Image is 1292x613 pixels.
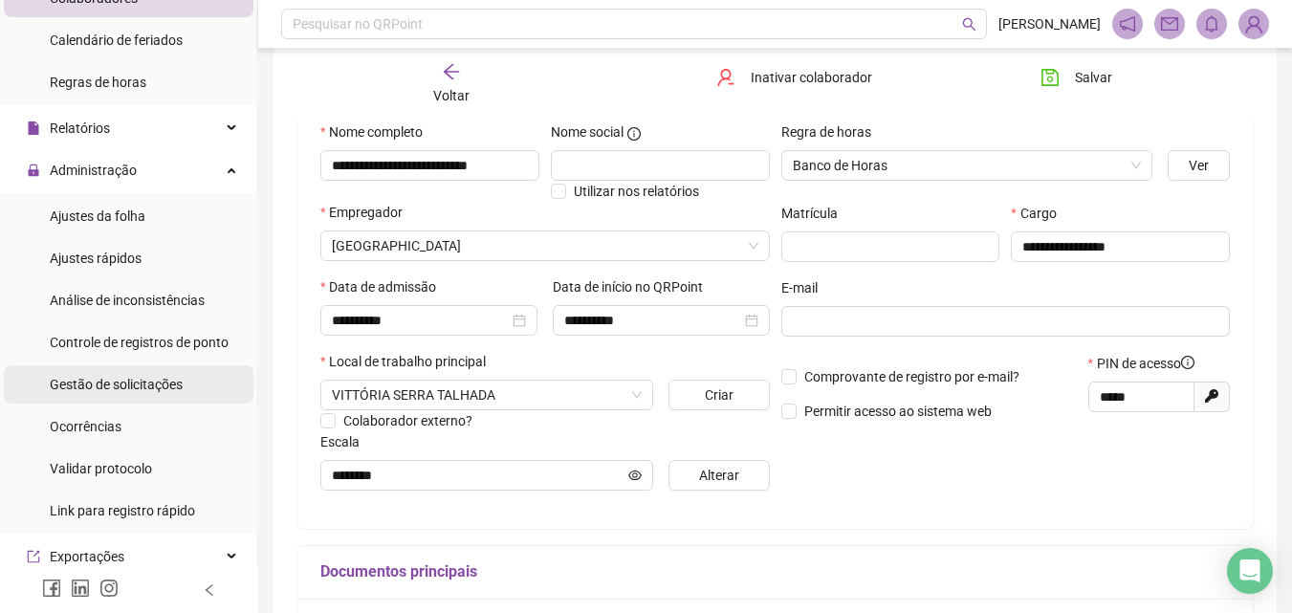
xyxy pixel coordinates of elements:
span: mail [1161,15,1178,33]
label: Regra de horas [781,121,884,142]
span: Exportações [50,549,124,564]
span: Controle de registros de ponto [50,335,229,350]
span: Voltar [433,88,470,103]
span: Inativar colaborador [751,67,872,88]
label: Cargo [1011,203,1068,224]
span: notification [1119,15,1136,33]
span: Regras de horas [50,75,146,90]
span: RUA ENOCK INÁCIO DE OLIVEIRA, 902 NOSSA SENHORA DA PENHA SERRA TALHADA PERNAMBUCO [332,381,642,409]
span: Colaborador externo? [343,413,472,428]
span: file [27,121,40,135]
span: Ver [1189,155,1209,176]
img: 75405 [1239,10,1268,38]
span: instagram [99,579,119,598]
span: save [1040,68,1060,87]
span: Banco de Horas [793,151,1142,180]
span: [PERSON_NAME] [998,13,1101,34]
span: export [27,550,40,563]
button: Criar [668,380,769,410]
label: Matrícula [781,203,850,224]
div: Open Intercom Messenger [1227,548,1273,594]
span: linkedin [71,579,90,598]
span: Link para registro rápido [50,503,195,518]
span: facebook [42,579,61,598]
span: Alterar [699,465,739,486]
span: Ajustes da folha [50,208,145,224]
span: Gestão de solicitações [50,377,183,392]
label: Data de início no QRPoint [553,276,715,297]
span: info-circle [1181,356,1194,369]
span: PIN de acesso [1097,353,1194,374]
label: Nome completo [320,121,435,142]
span: Nome social [551,121,624,142]
span: JC ÓTICA LTDA [332,231,758,260]
span: Comprovante de registro por e-mail? [804,369,1019,384]
span: Análise de inconsistências [50,293,205,308]
span: Validar protocolo [50,461,152,476]
span: Criar [705,384,734,405]
span: Utilizar nos relatórios [574,184,699,199]
span: info-circle [627,127,641,141]
button: Salvar [1026,62,1127,93]
button: Alterar [668,460,769,491]
span: Ocorrências [50,419,121,434]
label: Empregador [320,202,415,223]
label: Data de admissão [320,276,449,297]
label: Local de trabalho principal [320,351,498,372]
h5: Documentos principais [320,560,1230,583]
span: Relatórios [50,120,110,136]
span: left [203,583,216,597]
span: user-delete [716,68,735,87]
button: Ver [1168,150,1230,181]
span: Ajustes rápidos [50,251,142,266]
span: arrow-left [442,62,461,81]
span: Salvar [1075,67,1112,88]
span: search [962,17,976,32]
label: Escala [320,431,372,452]
span: lock [27,164,40,177]
label: E-mail [781,277,830,298]
span: Calendário de feriados [50,33,183,48]
span: bell [1203,15,1220,33]
span: Permitir acesso ao sistema web [804,404,992,419]
button: Inativar colaborador [702,62,887,93]
span: Administração [50,163,137,178]
span: eye [628,469,642,482]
